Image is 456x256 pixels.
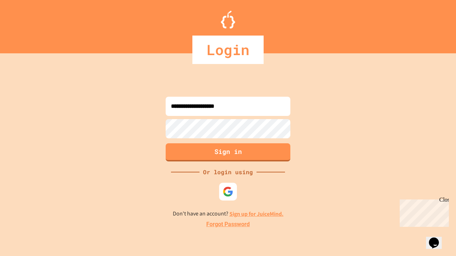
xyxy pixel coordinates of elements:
iframe: chat widget [426,228,449,249]
a: Forgot Password [206,220,250,229]
div: Or login using [199,168,256,176]
button: Sign in [166,143,290,161]
div: Chat with us now!Close [3,3,49,45]
img: Logo.svg [221,11,235,28]
p: Don't have an account? [173,209,284,218]
a: Sign up for JuiceMind. [229,210,284,218]
div: Login [192,36,264,64]
iframe: chat widget [397,197,449,227]
img: google-icon.svg [223,186,233,197]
